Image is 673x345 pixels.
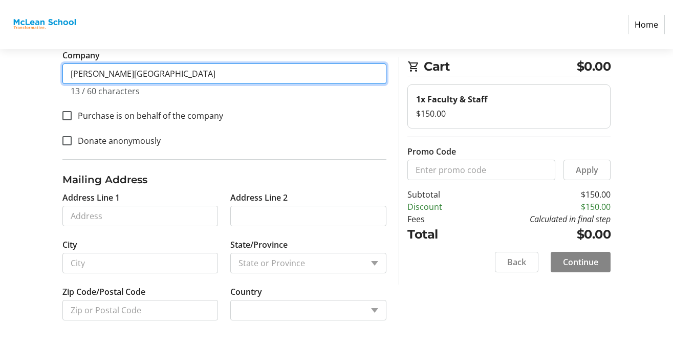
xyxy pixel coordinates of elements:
[230,239,288,251] label: State/Province
[469,225,611,244] td: $0.00
[469,201,611,213] td: $150.00
[407,225,469,244] td: Total
[407,145,456,158] label: Promo Code
[469,213,611,225] td: Calculated in final step
[407,160,555,180] input: Enter promo code
[577,57,611,76] span: $0.00
[507,256,526,268] span: Back
[407,213,469,225] td: Fees
[563,160,611,180] button: Apply
[407,188,469,201] td: Subtotal
[551,252,611,272] button: Continue
[8,4,81,45] img: McLean School's Logo
[495,252,538,272] button: Back
[62,286,145,298] label: Zip Code/Postal Code
[72,110,223,122] label: Purchase is on behalf of the company
[62,49,100,61] label: Company
[62,191,120,204] label: Address Line 1
[628,15,665,34] a: Home
[424,57,577,76] span: Cart
[416,107,602,120] div: $150.00
[469,188,611,201] td: $150.00
[62,239,77,251] label: City
[62,300,219,320] input: Zip or Postal Code
[62,253,219,273] input: City
[576,164,598,176] span: Apply
[62,172,387,187] h3: Mailing Address
[563,256,598,268] span: Continue
[230,286,262,298] label: Country
[72,135,161,147] label: Donate anonymously
[71,85,140,97] tr-character-limit: 13 / 60 characters
[416,94,487,105] strong: 1x Faculty & Staff
[407,201,469,213] td: Discount
[230,191,288,204] label: Address Line 2
[62,206,219,226] input: Address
